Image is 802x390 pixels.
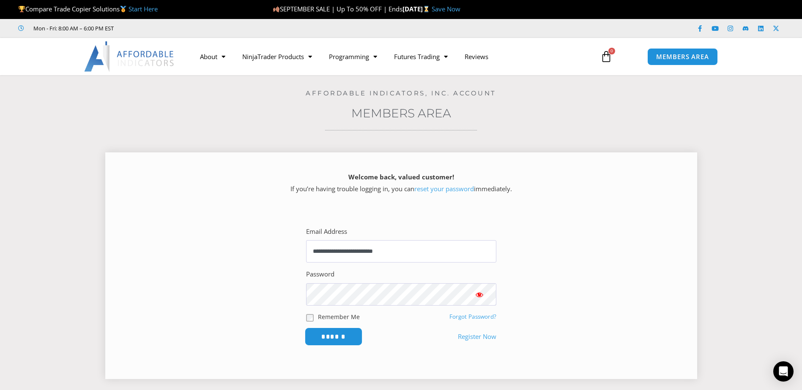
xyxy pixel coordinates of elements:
nav: Menu [192,47,591,66]
a: NinjaTrader Products [234,47,320,66]
a: Members Area [351,106,451,120]
iframe: Customer reviews powered by Trustpilot [126,24,252,32]
a: Futures Trading [386,47,456,66]
img: 🥇 [120,6,126,12]
a: Reviews [456,47,497,66]
a: Programming [320,47,386,66]
a: MEMBERS AREA [647,48,718,65]
a: 0 [588,44,625,69]
p: If you’re having trouble logging in, you can immediately. [120,171,682,195]
strong: Welcome back, valued customer! [348,173,454,181]
label: Password [306,268,334,280]
span: Mon - Fri: 8:00 AM – 6:00 PM EST [31,23,114,33]
label: Email Address [306,226,347,238]
span: SEPTEMBER SALE | Up To 50% OFF | Ends [273,5,402,13]
span: MEMBERS AREA [656,54,709,60]
img: LogoAI | Affordable Indicators – NinjaTrader [84,41,175,72]
span: Compare Trade Copier Solutions [18,5,158,13]
img: 🏆 [19,6,25,12]
button: Show password [463,283,496,306]
img: ⌛ [423,6,430,12]
a: Register Now [458,331,496,343]
a: About [192,47,234,66]
a: Forgot Password? [449,313,496,320]
a: reset your password [414,184,474,193]
a: Start Here [129,5,158,13]
a: Affordable Indicators, Inc. Account [306,89,496,97]
a: Save Now [432,5,460,13]
label: Remember Me [318,312,360,321]
strong: [DATE] [402,5,432,13]
img: 🍂 [273,6,279,12]
span: 0 [608,48,615,54]
div: Open Intercom Messenger [773,361,794,382]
